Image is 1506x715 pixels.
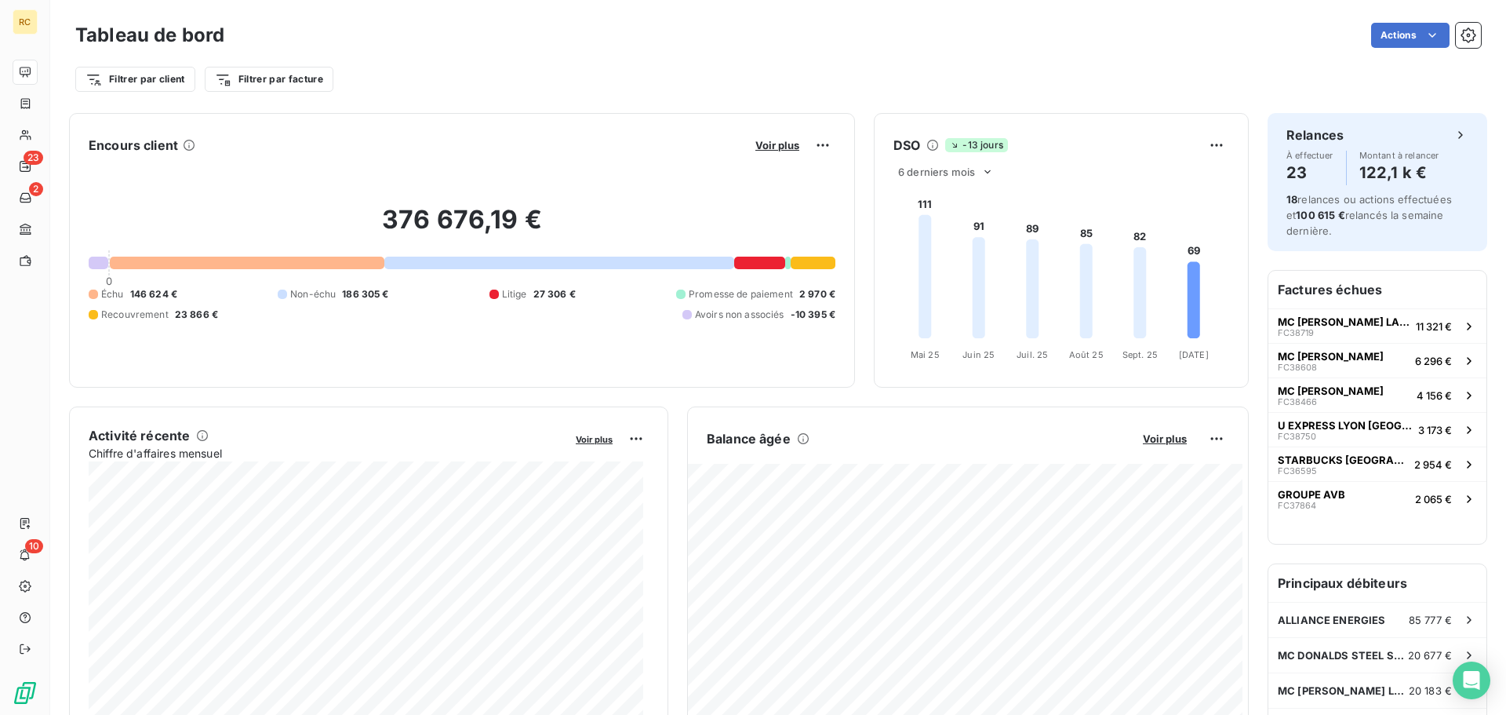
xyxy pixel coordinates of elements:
[24,151,43,165] span: 23
[1278,649,1408,662] span: MC DONALDS STEEL ST ETIENNE
[75,67,195,92] button: Filtrer par client
[799,287,835,301] span: 2 970 €
[1286,193,1452,237] span: relances ou actions effectuées et relancés la semaine dernière.
[1278,488,1345,501] span: GROUPE AVB
[1179,349,1209,360] tspan: [DATE]
[1359,160,1439,185] h4: 122,1 k €
[106,275,112,287] span: 0
[175,308,218,322] span: 23 866 €
[1417,389,1452,402] span: 4 156 €
[25,539,43,553] span: 10
[89,426,190,445] h6: Activité récente
[1286,126,1344,144] h6: Relances
[101,287,124,301] span: Échu
[1414,458,1452,471] span: 2 954 €
[1408,649,1452,662] span: 20 677 €
[75,21,224,49] h3: Tableau de bord
[1278,385,1384,397] span: MC [PERSON_NAME]
[1359,151,1439,160] span: Montant à relancer
[1268,308,1486,343] button: MC [PERSON_NAME] LA RICAMARIEFC3871911 321 €
[1017,349,1048,360] tspan: Juil. 25
[898,166,975,178] span: 6 derniers mois
[1409,684,1452,697] span: 20 183 €
[1278,419,1412,432] span: U EXPRESS LYON [GEOGRAPHIC_DATA]
[1286,193,1297,206] span: 18
[893,136,920,155] h6: DSO
[29,182,43,196] span: 2
[1278,454,1408,466] span: STARBUCKS [GEOGRAPHIC_DATA]
[1268,378,1486,412] button: MC [PERSON_NAME]FC384664 156 €
[751,138,804,152] button: Voir plus
[290,287,336,301] span: Non-échu
[1278,614,1386,626] span: ALLIANCE ENERGIES
[1453,662,1490,699] div: Open Intercom Messenger
[1138,432,1191,446] button: Voir plus
[1286,160,1333,185] h4: 23
[205,67,333,92] button: Filtrer par facture
[791,308,835,322] span: -10 395 €
[1278,501,1316,510] span: FC37864
[13,680,38,706] img: Logo LeanPay
[89,445,565,461] span: Chiffre d'affaires mensuel
[1122,349,1158,360] tspan: Sept. 25
[1286,151,1333,160] span: À effectuer
[89,204,835,251] h2: 376 676,19 €
[1371,23,1450,48] button: Actions
[101,308,169,322] span: Recouvrement
[1409,614,1452,626] span: 85 777 €
[707,429,791,448] h6: Balance âgée
[945,138,1007,152] span: -13 jours
[689,287,793,301] span: Promesse de paiement
[1143,432,1187,445] span: Voir plus
[1278,466,1317,476] span: FC36595
[1278,316,1410,328] span: MC [PERSON_NAME] LA RICAMARIE
[962,349,995,360] tspan: Juin 25
[1278,432,1316,441] span: FC38750
[1416,320,1452,333] span: 11 321 €
[1296,209,1344,221] span: 100 615 €
[1268,447,1486,481] button: STARBUCKS [GEOGRAPHIC_DATA]FC365952 954 €
[342,287,388,301] span: 186 305 €
[1278,684,1409,697] span: MC [PERSON_NAME] LA RICAMARIE
[1278,328,1314,337] span: FC38719
[502,287,527,301] span: Litige
[571,432,617,446] button: Voir plus
[89,136,178,155] h6: Encours client
[1415,355,1452,367] span: 6 296 €
[755,139,799,151] span: Voir plus
[1278,350,1384,363] span: MC [PERSON_NAME]
[130,287,177,301] span: 146 624 €
[1268,564,1486,602] h6: Principaux débiteurs
[1278,397,1317,407] span: FC38466
[1268,412,1486,447] button: U EXPRESS LYON [GEOGRAPHIC_DATA]FC387503 173 €
[911,349,940,360] tspan: Mai 25
[695,308,784,322] span: Avoirs non associés
[1268,481,1486,516] button: GROUPE AVBFC378642 065 €
[1268,343,1486,378] button: MC [PERSON_NAME]FC386086 296 €
[1268,271,1486,308] h6: Factures échues
[533,287,576,301] span: 27 306 €
[1069,349,1104,360] tspan: Août 25
[1278,363,1317,372] span: FC38608
[576,434,613,445] span: Voir plus
[1415,493,1452,505] span: 2 065 €
[13,9,38,35] div: RC
[1418,424,1452,436] span: 3 173 €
